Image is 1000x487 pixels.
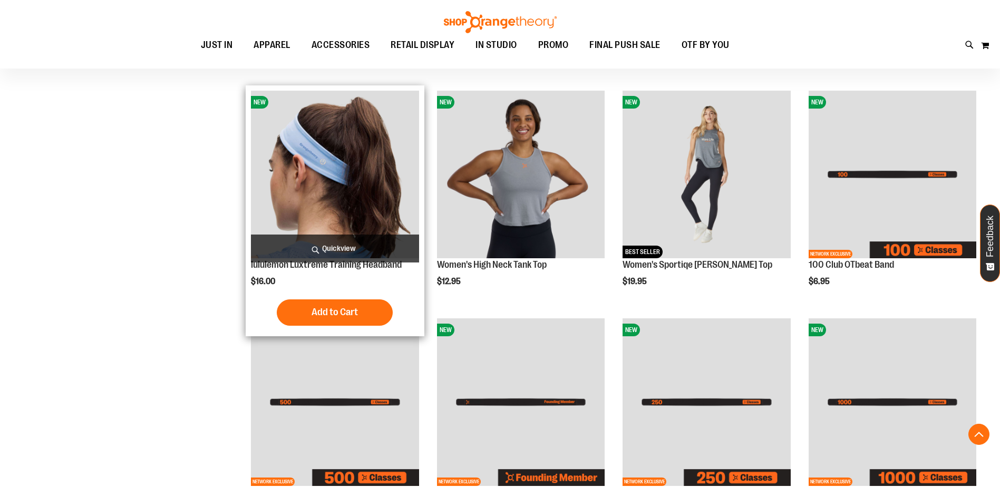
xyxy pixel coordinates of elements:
[528,33,579,57] a: PROMO
[985,216,995,257] span: Feedback
[437,91,605,260] a: Image of Womens BB High Neck Tank GreyNEW
[251,277,277,286] span: $16.00
[465,33,528,57] a: IN STUDIO
[251,478,295,486] span: NETWORK EXCLUSIVE
[437,96,454,109] span: NEW
[671,33,740,57] a: OTF BY YOU
[437,91,605,258] img: Image of Womens BB High Neck Tank Grey
[617,85,795,313] div: product
[475,33,517,57] span: IN STUDIO
[682,33,730,57] span: OTF BY YOU
[589,33,661,57] span: FINAL PUSH SALE
[432,85,610,313] div: product
[623,277,648,286] span: $19.95
[809,478,852,486] span: NETWORK EXCLUSIVE
[437,324,454,336] span: NEW
[809,259,894,270] a: 100 Club OTbeat Band
[190,33,244,57] a: JUST IN
[809,324,826,336] span: NEW
[391,33,454,57] span: RETAIL DISPLAY
[251,235,419,262] a: Quickview
[579,33,671,57] a: FINAL PUSH SALE
[251,91,419,260] a: lululemon Luxtreme Training HeadbandNEW
[623,318,790,486] img: Image of 250 Club OTbeat Band
[251,259,402,270] a: lululemon Luxtreme Training Headband
[246,85,424,336] div: product
[312,33,370,57] span: ACCESSORIES
[623,324,640,336] span: NEW
[980,204,1000,282] button: Feedback - Show survey
[301,33,381,57] a: ACCESSORIES
[243,33,301,57] a: APPAREL
[623,91,790,260] a: Women's Sportiqe Janie Tank TopNEWBEST SELLER
[251,318,419,486] img: Image of 500 Club OTbeat Band
[437,318,605,486] img: Image of Founding Member
[623,91,790,258] img: Women's Sportiqe Janie Tank Top
[623,246,663,258] span: BEST SELLER
[437,277,462,286] span: $12.95
[809,318,976,486] img: Image of 1000 Club OTbeat Band
[623,96,640,109] span: NEW
[623,259,772,270] a: Women's Sportiqe [PERSON_NAME] Top
[809,96,826,109] span: NEW
[442,11,558,33] img: Shop Orangetheory
[254,33,290,57] span: APPAREL
[437,478,481,486] span: NETWORK EXCLUSIVE
[380,33,465,57] a: RETAIL DISPLAY
[809,250,852,258] span: NETWORK EXCLUSIVE
[312,306,358,318] span: Add to Cart
[538,33,569,57] span: PROMO
[437,259,547,270] a: Women's High Neck Tank Top
[277,299,393,326] button: Add to Cart
[803,85,982,308] div: product
[251,91,419,258] img: lululemon Luxtreme Training Headband
[809,277,831,286] span: $6.95
[809,91,976,258] img: Image of 100 Club OTbeat Band
[968,424,989,445] button: Back To Top
[623,478,666,486] span: NETWORK EXCLUSIVE
[251,96,268,109] span: NEW
[809,91,976,260] a: Image of 100 Club OTbeat BandNEWNETWORK EXCLUSIVE
[201,33,233,57] span: JUST IN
